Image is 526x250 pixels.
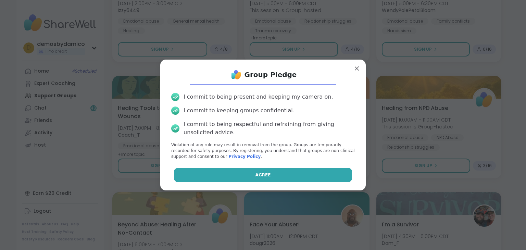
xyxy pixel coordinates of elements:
[245,70,297,79] h1: Group Pledge
[184,120,355,137] div: I commit to being respectful and refraining from giving unsolicited advice.
[255,172,271,178] span: Agree
[171,142,355,159] p: Violation of any rule may result in removal from the group. Groups are temporarily recorded for s...
[184,93,333,101] div: I commit to being present and keeping my camera on.
[174,168,352,182] button: Agree
[228,154,261,159] a: Privacy Policy
[184,107,295,115] div: I commit to keeping groups confidential.
[229,68,243,82] img: ShareWell Logo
